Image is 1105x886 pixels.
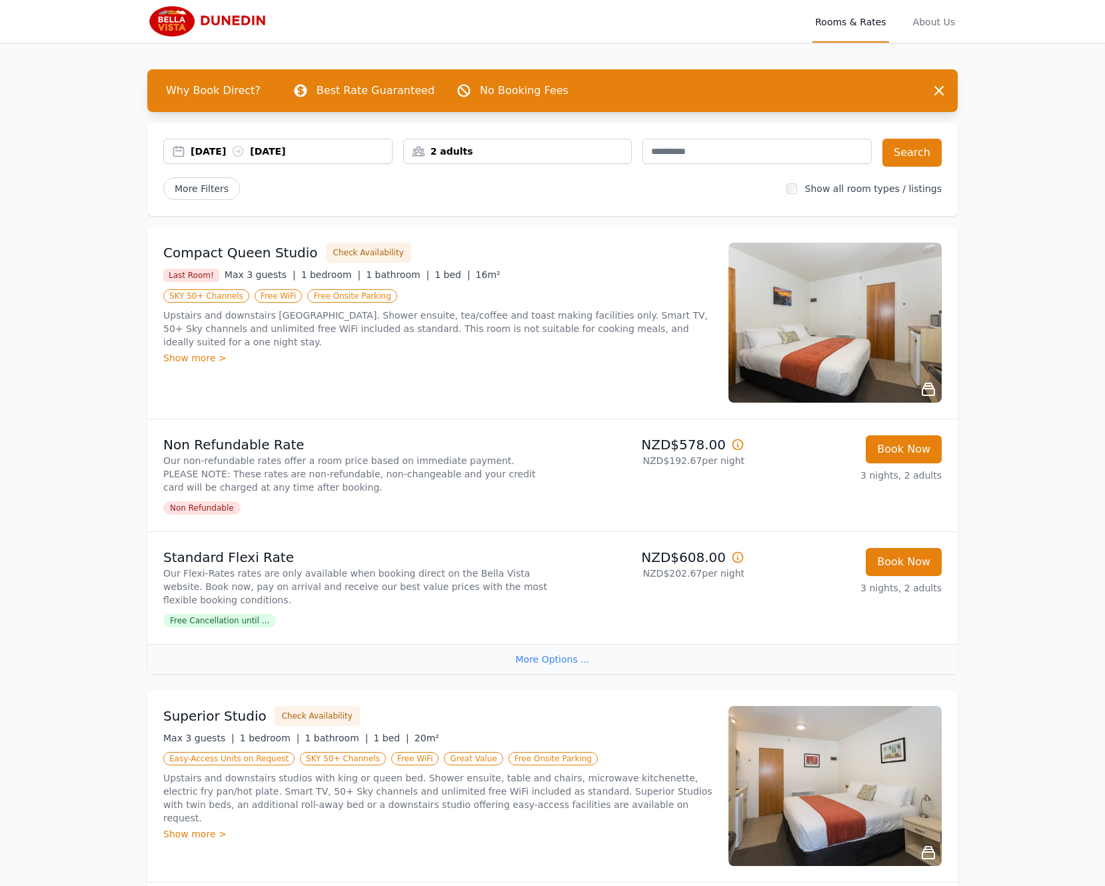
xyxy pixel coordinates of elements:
[326,243,411,263] button: Check Availability
[147,5,276,37] img: Bella Vista Dunedin
[415,733,439,743] span: 20m²
[163,733,235,743] span: Max 3 guests |
[882,139,942,167] button: Search
[755,469,942,482] p: 3 nights, 2 adults
[163,707,267,725] h3: Superior Studio
[163,177,240,200] span: More Filters
[866,548,942,576] button: Book Now
[163,435,547,454] p: Non Refundable Rate
[558,567,744,580] p: NZD$202.67 per night
[404,145,632,158] div: 2 adults
[476,269,501,280] span: 16m²
[163,752,295,765] span: Easy-Access Units on Request
[163,548,547,567] p: Standard Flexi Rate
[225,269,296,280] span: Max 3 guests |
[155,77,271,104] span: Why Book Direct?
[163,567,547,607] p: Our Flexi-Rates rates are only available when booking direct on the Bella Vista website. Book now...
[163,269,219,282] span: Last Room!
[480,83,568,99] p: No Booking Fees
[307,289,397,303] span: Free Onsite Parking
[275,706,360,726] button: Check Availability
[191,145,392,158] div: [DATE] [DATE]
[558,435,744,454] p: NZD$578.00
[755,581,942,595] p: 3 nights, 2 adults
[317,83,435,99] p: Best Rate Guaranteed
[163,771,712,825] p: Upstairs and downstairs studios with king or queen bed. Shower ensuite, table and chairs, microwa...
[163,289,249,303] span: SKY 50+ Channels
[305,733,368,743] span: 1 bathroom |
[300,752,386,765] span: SKY 50+ Channels
[147,644,958,674] div: More Options ...
[163,827,712,841] div: Show more >
[435,269,470,280] span: 1 bed |
[866,435,942,463] button: Book Now
[163,614,276,627] span: Free Cancellation until ...
[163,243,318,262] h3: Compact Queen Studio
[301,269,361,280] span: 1 bedroom |
[391,752,439,765] span: Free WiFi
[558,454,744,467] p: NZD$192.67 per night
[366,269,429,280] span: 1 bathroom |
[805,183,942,194] label: Show all room types / listings
[163,501,241,515] span: Non Refundable
[509,752,598,765] span: Free Onsite Parking
[163,309,712,349] p: Upstairs and downstairs [GEOGRAPHIC_DATA]. Shower ensuite, tea/coffee and toast making facilities...
[240,733,300,743] span: 1 bedroom |
[163,351,712,365] div: Show more >
[558,548,744,567] p: NZD$608.00
[373,733,409,743] span: 1 bed |
[255,289,303,303] span: Free WiFi
[444,752,503,765] span: Great Value
[163,454,547,494] p: Our non-refundable rates offer a room price based on immediate payment. PLEASE NOTE: These rates ...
